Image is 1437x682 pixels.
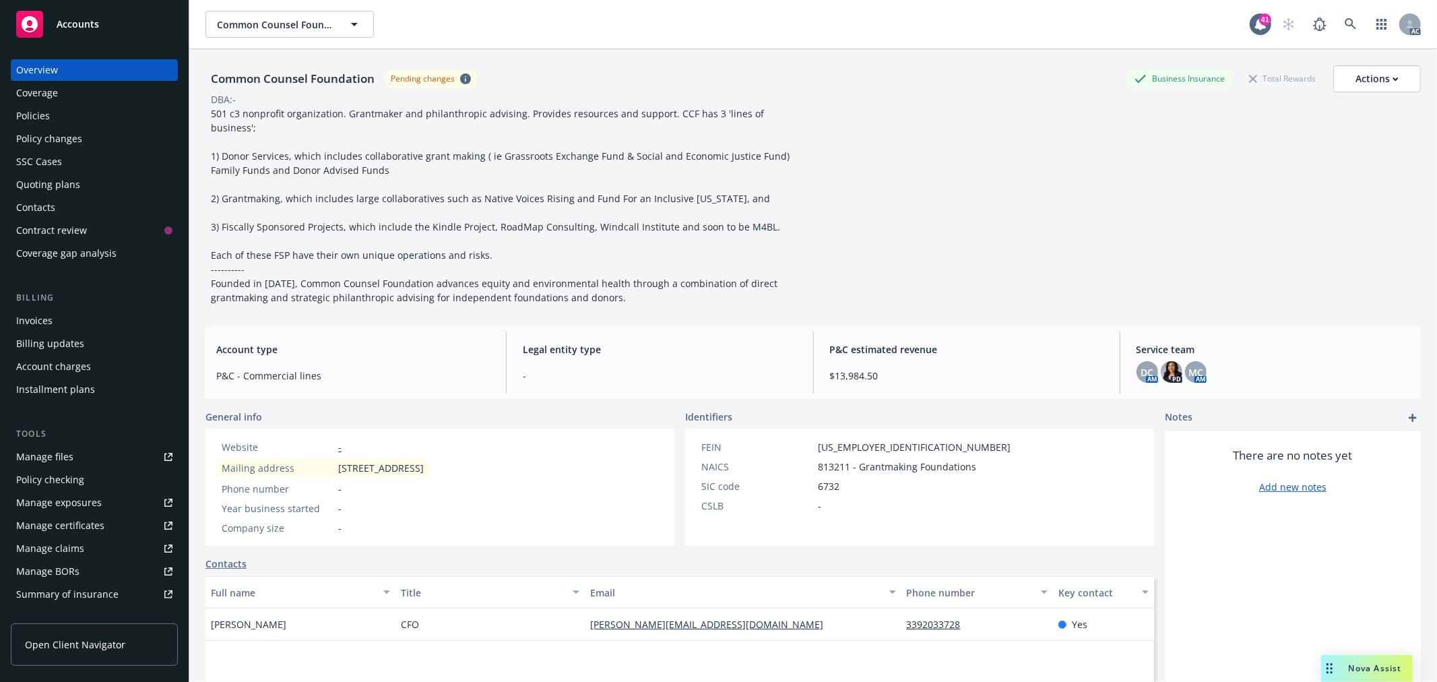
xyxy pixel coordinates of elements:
a: Contacts [205,557,247,571]
div: Policy changes [16,128,82,150]
span: CFO [401,617,419,631]
a: Start snowing [1275,11,1302,38]
div: FEIN [701,440,812,454]
div: Summary of insurance [16,584,119,605]
div: Contacts [16,197,55,218]
span: Open Client Navigator [25,638,125,652]
div: Coverage [16,82,58,104]
a: Coverage [11,82,178,104]
div: Manage BORs [16,561,79,582]
a: Search [1337,11,1364,38]
span: - [338,482,342,496]
div: Email [590,586,881,600]
a: Policy checking [11,469,178,491]
div: Account charges [16,356,91,377]
div: Quoting plans [16,174,80,195]
div: CSLB [701,499,812,513]
a: Manage exposures [11,492,178,514]
a: Quoting plans [11,174,178,195]
button: Title [395,576,585,609]
a: Manage certificates [11,515,178,536]
div: Manage exposures [16,492,102,514]
span: Notes [1165,410,1192,426]
div: SIC code [701,479,812,493]
span: Pending changes [385,70,476,87]
span: 501 c3 nonprofit organization. Grantmaker and philanthropic advising. Provides resources and supp... [211,107,792,304]
span: P&C estimated revenue [830,342,1104,356]
span: [US_EMPLOYER_IDENTIFICATION_NUMBER] [818,440,1011,454]
span: MC [1188,365,1203,379]
div: Installment plans [16,379,95,400]
div: Common Counsel Foundation [205,70,380,88]
div: 41 [1259,13,1271,26]
div: Invoices [16,310,53,332]
a: Contacts [11,197,178,218]
a: Report a Bug [1306,11,1333,38]
a: Add new notes [1259,480,1327,494]
a: Policies [11,105,178,127]
span: Yes [1072,617,1087,631]
div: Full name [211,586,375,600]
div: DBA: - [211,92,236,106]
a: 3392033728 [907,618,971,631]
div: Mailing address [222,461,333,475]
div: Contract review [16,220,87,241]
span: General info [205,410,262,424]
a: Coverage gap analysis [11,243,178,264]
div: Key contact [1058,586,1134,600]
button: Email [585,576,901,609]
a: Policy changes [11,128,178,150]
span: There are no notes yet [1234,447,1353,464]
span: P&C - Commercial lines [216,369,490,383]
button: Actions [1333,65,1421,92]
div: Total Rewards [1242,70,1322,87]
a: Accounts [11,5,178,43]
span: Nova Assist [1349,662,1402,674]
div: SSC Cases [16,151,62,173]
a: - [338,441,342,454]
div: Billing updates [16,333,84,354]
a: SSC Cases [11,151,178,173]
a: Switch app [1368,11,1395,38]
span: Identifiers [685,410,732,424]
span: Service team [1137,342,1410,356]
div: Manage files [16,446,73,468]
span: [STREET_ADDRESS] [338,461,424,475]
div: Policy checking [16,469,84,491]
div: Drag to move [1321,655,1338,682]
span: 6732 [818,479,839,493]
div: NAICS [701,460,812,474]
div: Phone number [222,482,333,496]
a: [PERSON_NAME][EMAIL_ADDRESS][DOMAIN_NAME] [590,618,834,631]
a: Billing updates [11,333,178,354]
a: Installment plans [11,379,178,400]
div: Phone number [907,586,1033,600]
button: Nova Assist [1321,655,1413,682]
span: - [338,521,342,535]
a: add [1405,410,1421,426]
div: Pending changes [391,73,455,84]
span: Legal entity type [523,342,796,356]
span: Accounts [57,19,99,30]
div: Company size [222,521,333,535]
a: Contract review [11,220,178,241]
span: Account type [216,342,490,356]
div: Coverage gap analysis [16,243,117,264]
button: Key contact [1053,576,1154,609]
a: Invoices [11,310,178,332]
a: Manage BORs [11,561,178,582]
span: - [818,499,821,513]
span: 813211 - Grantmaking Foundations [818,460,976,474]
button: Common Counsel Foundation [205,11,374,38]
div: Actions [1355,66,1399,92]
button: Full name [205,576,395,609]
div: Title [401,586,565,600]
a: Manage claims [11,538,178,559]
div: Website [222,440,333,454]
img: photo [1161,361,1182,383]
div: Tools [11,427,178,441]
div: Year business started [222,501,333,516]
span: DC [1141,365,1153,379]
div: Billing [11,291,178,305]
